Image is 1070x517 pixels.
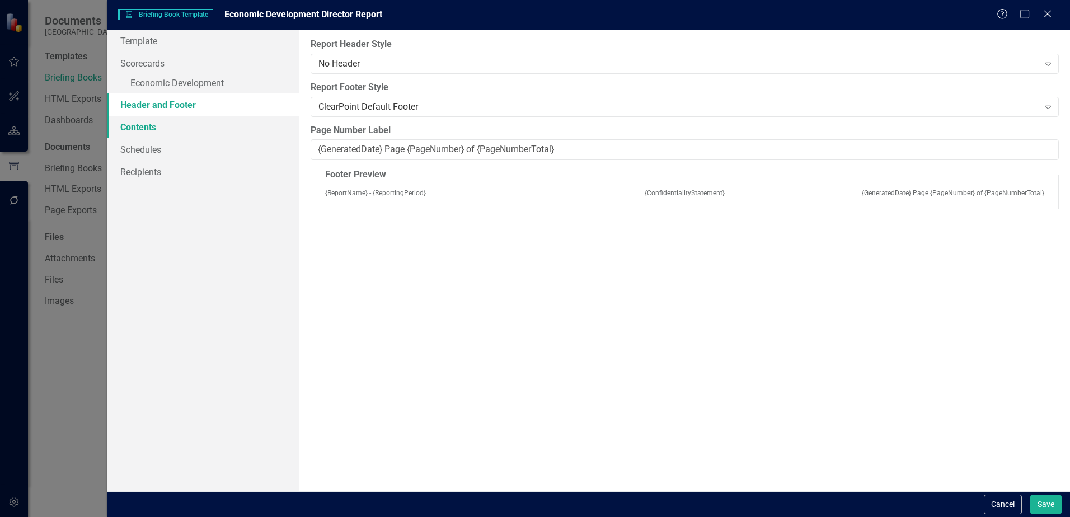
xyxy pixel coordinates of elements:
[1030,495,1062,514] button: Save
[107,30,299,52] a: Template
[311,81,1059,94] label: Report Footer Style
[325,189,555,198] p: {ReportName} - {ReportingPeriod}
[224,9,382,20] span: Economic Development Director Report
[107,138,299,161] a: Schedules
[107,161,299,183] a: Recipients
[118,9,213,20] span: Briefing Book Template
[814,189,1044,198] p: {GeneratedDate} Page {PageNumber} of {PageNumberTotal}
[566,189,804,198] p: {ConfidentialityStatement}
[318,100,1039,113] div: ClearPoint Default Footer
[107,74,299,94] a: Economic Development
[107,116,299,138] a: Contents
[107,52,299,74] a: Scorecards
[320,168,392,181] legend: Footer Preview
[318,57,1039,70] div: No Header
[311,38,1059,51] label: Report Header Style
[107,93,299,116] a: Header and Footer
[311,124,1059,137] label: Page Number Label
[984,495,1022,514] button: Cancel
